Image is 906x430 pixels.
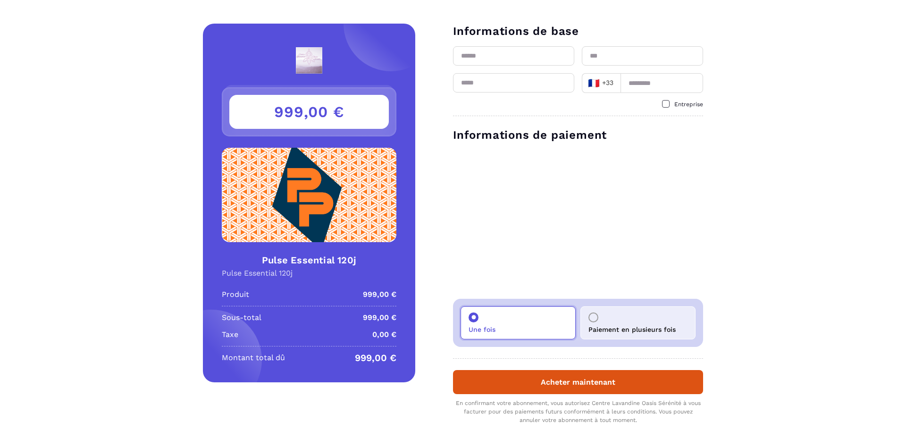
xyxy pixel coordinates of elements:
[222,148,396,242] img: Product Image
[588,326,676,333] p: Paiement en plusieurs fois
[453,24,703,39] h3: Informations de base
[453,370,703,394] button: Acheter maintenant
[270,47,348,74] img: logo
[222,253,396,267] h4: Pulse Essential 120j
[222,289,249,300] p: Produit
[453,399,703,424] div: En confirmant votre abonnement, vous autorisez Centre Lavandine Oasis Sérénité à vous facturer po...
[222,269,396,278] div: Pulse Essential 120j
[582,73,621,93] div: Search for option
[363,289,396,300] p: 999,00 €
[451,148,705,289] iframe: Cadre de saisie sécurisé pour le paiement
[588,76,614,90] span: +33
[616,76,618,90] input: Search for option
[363,312,396,323] p: 999,00 €
[355,352,396,363] p: 999,00 €
[372,329,396,340] p: 0,00 €
[588,76,600,90] span: 🇫🇷
[453,127,703,143] h3: Informations de paiement
[229,95,389,129] h3: 999,00 €
[674,101,703,108] span: Entreprise
[469,326,495,333] p: Une fois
